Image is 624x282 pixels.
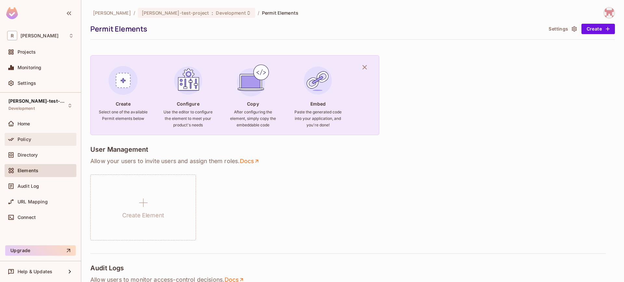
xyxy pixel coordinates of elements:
h6: Select one of the available Permit elements below [98,109,148,122]
span: Policy [18,137,31,142]
img: Create Element [106,63,141,98]
li: / [258,10,259,16]
span: URL Mapping [18,199,48,204]
button: Upgrade [5,245,76,256]
h6: After configuring the element, simply copy the embeddable code [228,109,278,128]
li: / [134,10,135,16]
h6: Paste the generated code into your application, and you're done! [293,109,343,128]
span: [PERSON_NAME]-test-project [8,98,67,104]
h4: User Management [90,146,148,153]
span: Monitoring [18,65,42,70]
span: Help & Updates [18,269,52,274]
span: Settings [18,81,36,86]
h4: Copy [247,101,259,107]
img: hunganh.trinh@whill.inc [604,7,615,18]
span: Workspace: roy-poc [20,33,58,38]
span: Directory [18,152,38,158]
a: Docs [240,157,260,165]
img: Embed Element [300,63,335,98]
img: Configure Element [171,63,206,98]
span: Connect [18,215,36,220]
span: Audit Log [18,184,39,189]
p: Allow your users to invite users and assign them roles . [90,157,615,165]
button: Settings [546,24,578,34]
h4: Audit Logs [90,264,124,272]
div: Permit Elements [90,24,543,34]
span: Elements [18,168,38,173]
span: : [211,10,214,16]
span: [PERSON_NAME]-test-project [142,10,209,16]
span: Projects [18,49,36,55]
span: the active workspace [93,10,131,16]
img: SReyMgAAAABJRU5ErkJggg== [6,7,18,19]
h4: Create [116,101,131,107]
span: Development [8,106,35,111]
span: Development [216,10,246,16]
img: Copy Element [235,63,270,98]
h1: Create Element [122,211,164,220]
h4: Embed [310,101,326,107]
span: R [7,31,17,40]
span: Home [18,121,30,126]
span: Permit Elements [262,10,298,16]
button: Create [581,24,615,34]
h6: Use the editor to configure the element to meet your product's needs [163,109,213,128]
h4: Configure [177,101,200,107]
